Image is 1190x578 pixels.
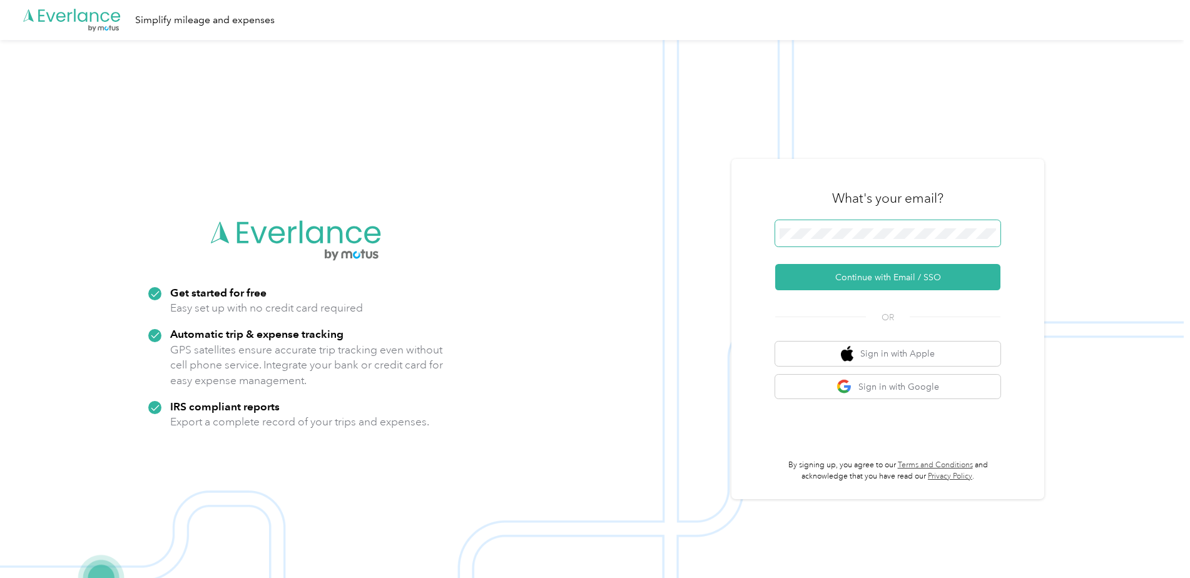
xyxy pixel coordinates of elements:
strong: Get started for free [170,286,267,299]
iframe: Everlance-gr Chat Button Frame [1120,508,1190,578]
a: Terms and Conditions [898,460,973,470]
button: apple logoSign in with Apple [775,342,1000,366]
a: Privacy Policy [928,472,972,481]
p: By signing up, you agree to our and acknowledge that you have read our . [775,460,1000,482]
button: google logoSign in with Google [775,375,1000,399]
button: Continue with Email / SSO [775,264,1000,290]
div: Simplify mileage and expenses [135,13,275,28]
strong: Automatic trip & expense tracking [170,327,343,340]
img: google logo [837,379,852,395]
p: Export a complete record of your trips and expenses. [170,414,429,430]
p: GPS satellites ensure accurate trip tracking even without cell phone service. Integrate your bank... [170,342,444,388]
img: apple logo [841,346,853,362]
p: Easy set up with no credit card required [170,300,363,316]
h3: What's your email? [832,190,943,207]
span: OR [866,311,910,324]
strong: IRS compliant reports [170,400,280,413]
